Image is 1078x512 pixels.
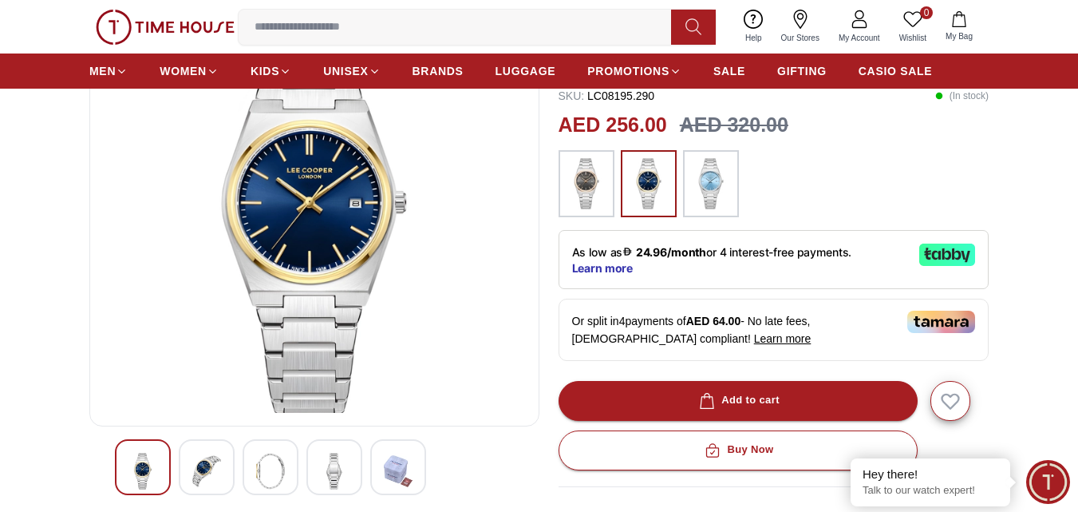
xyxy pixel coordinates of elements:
img: ... [96,10,235,45]
span: BRANDS [413,63,464,79]
button: Add to cart [559,381,918,421]
img: Lee Cooper Women's Analog Grey Dial Watch - LC08195.560 [320,453,349,490]
span: AED 64.00 [686,315,740,327]
span: Help [739,32,768,44]
p: Talk to our watch expert! [863,484,998,498]
a: WOMEN [160,57,219,85]
span: WOMEN [160,63,207,79]
div: Or split in 4 payments of - No late fees, [DEMOGRAPHIC_DATA] compliant! [559,299,989,361]
span: My Account [832,32,886,44]
span: SALE [713,63,745,79]
img: ... [567,158,606,209]
span: SKU : [559,89,585,102]
img: Lee Cooper Women's Analog Grey Dial Watch - LC08195.560 [192,453,221,490]
a: PROMOTIONS [587,57,681,85]
img: Lee Cooper Women's Analog Grey Dial Watch - LC08195.560 [256,453,285,490]
div: Add to cart [696,391,780,410]
span: Our Stores [775,32,826,44]
span: Wishlist [893,32,933,44]
img: Lee Cooper Women's Analog Grey Dial Watch - LC08195.560 [384,453,413,490]
a: KIDS [251,57,291,85]
span: PROMOTIONS [587,63,669,79]
p: ( In stock ) [935,88,989,104]
a: BRANDS [413,57,464,85]
span: My Bag [939,30,979,42]
span: Learn more [754,332,811,345]
a: CASIO SALE [859,57,933,85]
span: 0 [920,6,933,19]
a: 0Wishlist [890,6,936,47]
p: LC08195.290 [559,88,655,104]
span: GIFTING [777,63,827,79]
img: Lee Cooper Women's Analog Grey Dial Watch - LC08195.560 [103,30,526,413]
h3: AED 320.00 [680,110,788,141]
a: MEN [89,57,128,85]
span: LUGGAGE [496,63,556,79]
div: Chat Widget [1026,460,1070,504]
img: ... [691,158,731,209]
span: MEN [89,63,116,79]
a: Our Stores [772,6,829,47]
span: KIDS [251,63,279,79]
img: Tamara [907,311,975,333]
div: Hey there! [863,466,998,482]
h2: AED 256.00 [559,110,667,141]
a: SALE [713,57,745,85]
div: Buy Now [701,441,773,459]
span: CASIO SALE [859,63,933,79]
a: GIFTING [777,57,827,85]
a: Help [736,6,772,47]
button: Buy Now [559,431,918,470]
a: LUGGAGE [496,57,556,85]
img: Lee Cooper Women's Analog Grey Dial Watch - LC08195.560 [128,453,157,490]
button: My Bag [936,8,982,46]
a: UNISEX [323,57,380,85]
img: ... [629,158,669,209]
span: UNISEX [323,63,368,79]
